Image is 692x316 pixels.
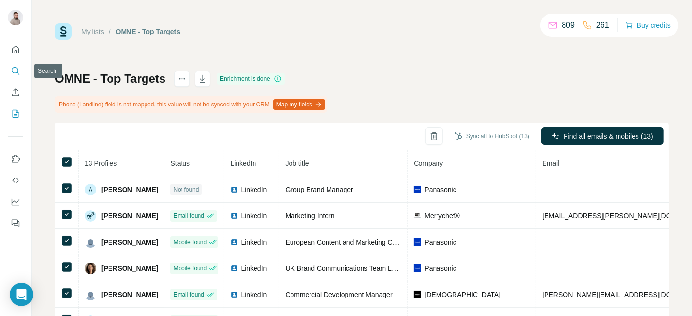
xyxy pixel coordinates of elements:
a: My lists [81,28,104,35]
span: LinkedIn [241,290,267,299]
button: Feedback [8,214,23,232]
span: LinkedIn [241,263,267,273]
p: 261 [596,19,609,31]
button: actions [174,71,190,87]
span: Merrychef® [424,211,460,221]
div: Open Intercom Messenger [10,283,33,306]
button: Enrich CSV [8,84,23,101]
span: Status [170,159,190,167]
span: Group Brand Manager [285,186,353,193]
span: Company [414,159,443,167]
img: company-logo [414,186,421,193]
span: LinkedIn [241,237,267,247]
img: Avatar [85,210,96,222]
img: Surfe Logo [55,23,72,40]
p: 809 [562,19,575,31]
span: 13 Profiles [85,159,117,167]
img: LinkedIn logo [230,212,238,220]
span: European Content and Marketing Communications Manager [285,238,467,246]
span: Panasonic [424,237,456,247]
button: Buy credits [625,18,671,32]
span: Panasonic [424,263,456,273]
div: Phone (Landline) field is not mapped, this value will not be synced with your CRM [55,96,327,113]
img: LinkedIn logo [230,238,238,246]
span: LinkedIn [241,211,267,221]
span: Commercial Development Manager [285,291,392,298]
span: [PERSON_NAME] [101,263,158,273]
button: Use Surfe on LinkedIn [8,150,23,168]
img: Avatar [8,10,23,25]
span: [DEMOGRAPHIC_DATA] [424,290,501,299]
span: Find all emails & mobiles (13) [564,131,653,141]
span: [PERSON_NAME] [101,211,158,221]
span: [PERSON_NAME] [101,185,158,194]
img: LinkedIn logo [230,264,238,272]
span: Email found [173,290,204,299]
img: company-logo [414,238,421,246]
img: LinkedIn logo [230,186,238,193]
img: company-logo [414,264,421,272]
img: LinkedIn logo [230,291,238,298]
button: Dashboard [8,193,23,211]
button: Map my fields [273,99,325,110]
span: UK Brand Communications Team Leader [285,264,409,272]
button: Find all emails & mobiles (13) [541,127,664,145]
button: Use Surfe API [8,172,23,189]
button: Sync all to HubSpot (13) [448,129,536,143]
button: My lists [8,105,23,123]
h1: OMNE - Top Targets [55,71,165,87]
button: Quick start [8,41,23,58]
span: LinkedIn [241,185,267,194]
div: Enrichment is done [217,73,285,85]
span: Marketing Intern [285,212,334,220]
img: Avatar [85,263,96,274]
li: / [109,27,111,36]
span: Email found [173,211,204,220]
img: Avatar [85,289,96,300]
span: Not found [173,185,199,194]
span: LinkedIn [230,159,256,167]
div: A [85,184,96,195]
span: Job title [285,159,309,167]
img: Avatar [85,236,96,248]
button: Search [8,62,23,80]
span: Panasonic [424,185,456,194]
span: Mobile found [173,238,207,246]
img: company-logo [414,212,421,220]
span: [PERSON_NAME] [101,290,158,299]
img: company-logo [414,291,421,298]
div: OMNE - Top Targets [116,27,180,36]
span: Email [542,159,559,167]
span: [PERSON_NAME] [101,237,158,247]
span: Mobile found [173,264,207,273]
